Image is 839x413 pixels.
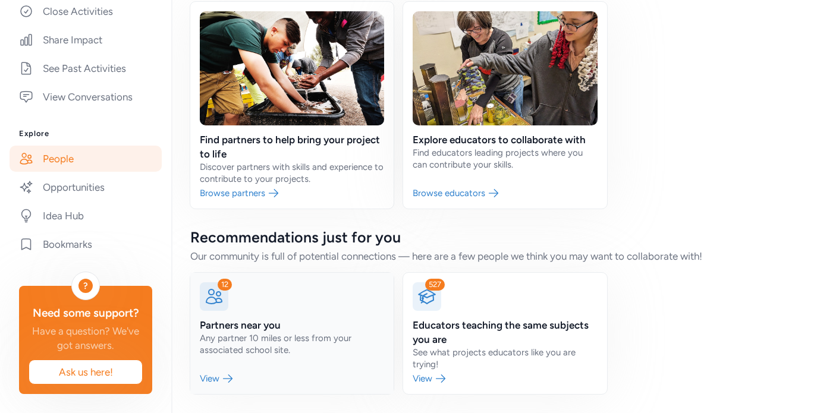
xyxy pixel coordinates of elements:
a: Opportunities [10,174,162,200]
a: People [10,146,162,172]
div: Our community is full of potential connections — here are a few people we think you may want to c... [190,249,820,263]
div: 527 [425,279,445,291]
h3: Explore [19,129,152,138]
a: View Conversations [10,84,162,110]
span: Ask us here! [39,365,133,379]
a: Bookmarks [10,231,162,257]
a: See Past Activities [10,55,162,81]
button: Ask us here! [29,360,143,384]
div: Need some support? [29,305,143,321]
a: Share Impact [10,27,162,53]
div: Recommendations just for you [190,228,820,247]
div: ? [78,279,93,293]
a: Idea Hub [10,203,162,229]
div: 12 [218,279,232,291]
div: Have a question? We've got answers. [29,324,143,352]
